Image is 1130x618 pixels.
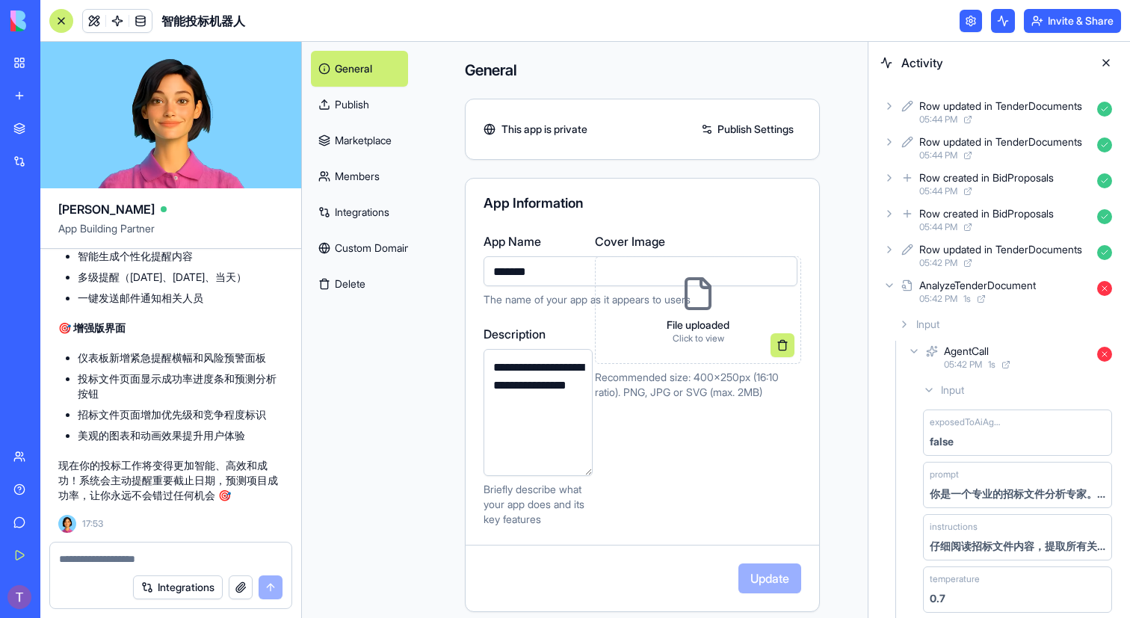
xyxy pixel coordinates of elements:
img: Profile image for Shelly [43,8,67,32]
div: Hey Tizzy 👋Welcome to Blocks 🙌 I'm here if you have any questions!Shelly • 23m ago [12,86,245,155]
a: Members [311,158,408,194]
p: Active [72,19,102,34]
h4: General [465,60,820,81]
span: 1 s [963,293,971,305]
button: Delete [311,266,408,302]
span: [PERSON_NAME] [58,200,155,218]
span: 05:44 PM [919,221,957,233]
div: Close [262,6,289,33]
button: Send a message… [256,483,280,507]
li: 招标文件页面增加优先级和竞争程度标识 [78,407,283,422]
button: Invite & Share [1024,9,1121,33]
span: 05:44 PM [919,114,957,126]
p: File uploaded [667,318,729,333]
span: 05:42 PM [919,293,957,305]
div: Row updated in TenderDocuments [919,242,1082,257]
p: Recommended size: 400x250px (16:10 ratio). PNG, JPG or SVG (max. 2MB) [595,370,801,400]
span: prompt [930,469,959,481]
button: Gif picker [47,489,59,501]
li: 投标文件页面显示成功率进度条和预测分析按钮 [78,371,283,401]
li: 美观的图表和动画效果提升用户体验 [78,428,283,443]
a: Marketplace [311,123,408,158]
div: File uploadedClick to view [595,256,801,364]
textarea: Message… [13,458,286,483]
img: Ella_00000_wcx2te.png [58,515,76,533]
li: 仪表板新增紧急提醒横幅和风险预警面板 [78,350,283,365]
span: 05:44 PM [919,185,957,197]
button: Home [234,6,262,34]
a: Publish Settings [694,117,801,141]
span: 智能投标机器人 [161,12,245,30]
label: Description [484,325,593,343]
div: Row created in BidProposals [919,206,1054,221]
span: Input [916,317,939,332]
div: Hey Tizzy 👋 [24,95,233,110]
p: 现在你的投标工作将变得更加智能、高效和成功！系统会主动提醒重要截止日期，预测项目成功率，让你永远不会错过任何机会 🎯 [58,458,283,503]
img: logo [10,10,103,31]
p: Briefly describe what your app does and its key features [484,482,593,527]
div: 0.7 [930,591,945,606]
button: Integrations [133,575,223,599]
div: AnalyzeTenderDocument [919,278,1036,293]
span: This app is private [501,122,587,137]
a: Publish [311,87,408,123]
button: Emoji picker [23,489,35,501]
a: Integrations [311,194,408,230]
span: App Building Partner [58,221,283,248]
span: 1 s [988,359,995,371]
div: Row updated in TenderDocuments [919,135,1082,149]
button: go back [10,6,38,34]
span: 17:53 [82,518,103,530]
div: 你是一个专业的招标文件分析专家。请仔细分析提供的招标文件，提取以下关键信息： 1. 项目基本信息（项目名称、描述、预算范围） 2. 技术要求和规格 3. 投标截止日期 4. 资质要求 5. 评标... [930,486,1105,501]
div: 仔细阅读招标文件内容，提取所有关键信息，并基于公司实力进行可行性分析。分析结果要详细、准确、实用。 [930,539,1105,554]
div: Shelly says… [12,86,287,188]
a: Custom Domain [311,230,408,266]
span: exposedToAiAgent [930,416,1001,428]
a: General [311,51,408,87]
div: Row updated in TenderDocuments [919,99,1082,114]
li: 多级提醒（[DATE]、[DATE]、当天） [78,270,283,285]
div: false [930,434,954,449]
span: 05:42 PM [944,359,982,371]
span: Input [941,383,964,398]
div: Row created in BidProposals [919,170,1054,185]
p: The name of your app as it appears to users [484,292,797,307]
button: Upload attachment [71,489,83,501]
div: Welcome to Blocks 🙌 I'm here if you have any questions! [24,117,233,146]
div: Shelly • 23m ago [24,158,102,167]
span: 05:42 PM [919,257,957,269]
h1: Shelly [72,7,108,19]
strong: 🎯 增强版界面 [58,321,126,334]
p: Click to view [667,333,729,344]
button: Start recording [95,489,107,501]
span: 05:44 PM [919,149,957,161]
span: instructions [930,521,978,533]
li: 智能生成个性化提醒内容 [78,249,283,264]
li: 一键发送邮件通知相关人员 [78,291,283,306]
span: temperature [930,573,980,585]
img: ACg8ocIuMBjl6HRcb836wpWpu6d1dJw-mxGxiLm_WXW_NRN9QKekUg=s96-c [7,585,31,609]
div: App Information [484,197,801,210]
label: App Name [484,232,797,250]
label: Cover Image [595,232,801,250]
div: AgentCall [944,344,989,359]
span: Activity [901,54,1085,72]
